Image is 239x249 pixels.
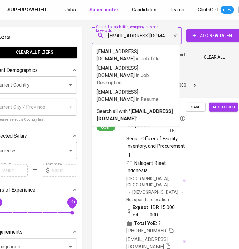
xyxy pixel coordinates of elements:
[190,80,200,90] button: Go to next page
[136,56,160,62] span: in Job Title
[126,160,166,173] span: PT. Nalaqent Riset Indonesia
[65,7,76,13] span: Jobs
[198,6,234,14] a: GlintsGPT NEW
[183,179,186,182] img: magic_wand.svg
[129,151,130,158] span: |
[132,7,156,13] span: Candidates
[221,7,234,13] span: NEW
[66,146,75,155] button: Open
[170,6,186,14] a: Teams
[204,53,225,61] span: Clear All
[158,220,161,227] span: 3
[126,176,186,188] div: [GEOGRAPHIC_DATA], [GEOGRAPHIC_DATA]
[97,64,175,87] p: [EMAIL_ADDRESS][DOMAIN_NAME]
[170,7,184,13] span: Teams
[126,228,167,234] span: [PHONE_NUMBER]
[65,6,77,14] a: Jobs
[2,164,28,177] input: Value
[126,136,185,149] span: Senior Officer of Facility, Inventory, and Procurement
[189,104,202,111] span: Save
[52,164,77,177] input: Value
[7,6,46,14] div: Superpowered
[183,240,186,243] img: magic_wand.svg
[132,189,179,195] span: [DEMOGRAPHIC_DATA]
[191,32,236,40] span: Add New Talent
[132,204,150,219] b: Expected:
[186,103,206,112] button: Save
[66,81,75,89] button: Open
[171,31,179,40] button: Clear
[97,108,173,122] b: [EMAIL_ADDRESS][DOMAIN_NAME]
[136,96,159,102] span: in Resume
[69,200,75,204] span: 10+
[180,115,186,122] svg: By Batam recruiter
[209,103,238,112] button: Add to job
[201,52,227,63] button: Clear All
[126,204,176,219] div: IDR 15.000.000
[134,220,157,227] b: Total YoE:
[97,108,175,123] p: Search all with " "
[89,7,119,13] b: Superhunter
[198,7,219,13] span: GlintsGPT
[89,6,120,14] a: Superhunter
[97,88,175,103] p: [EMAIL_ADDRESS][DOMAIN_NAME]
[132,6,158,14] a: Candidates
[7,6,48,14] a: Superpowered
[174,80,188,90] button: Go to page 1000
[97,48,175,63] p: [EMAIL_ADDRESS][DOMAIN_NAME]
[126,196,169,203] p: Not open to relocation
[212,104,235,111] span: Add to job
